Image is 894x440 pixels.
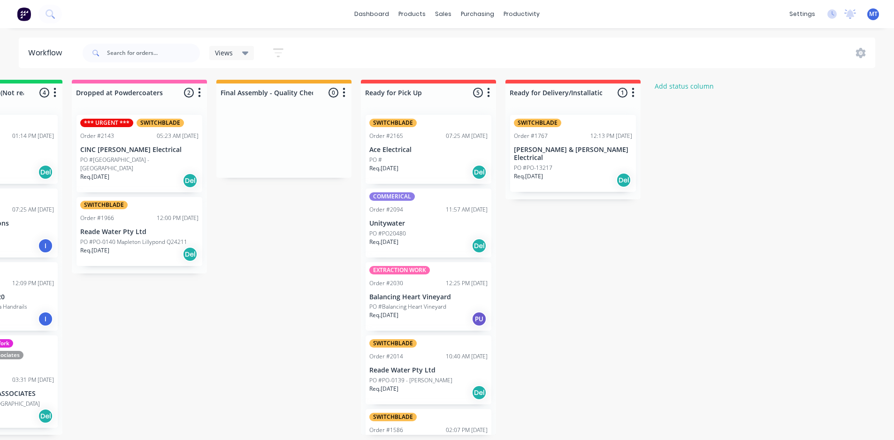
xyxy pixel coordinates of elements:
[369,385,398,393] p: Req. [DATE]
[510,115,636,192] div: SWITCHBLADEOrder #176712:13 PM [DATE][PERSON_NAME] & [PERSON_NAME] ElectricalPO #PO-13217Req.[DAT...
[183,247,198,262] div: Del
[17,7,31,21] img: Factory
[785,7,820,21] div: settings
[369,279,403,288] div: Order #2030
[38,238,53,253] div: I
[472,165,487,180] div: Del
[80,246,109,255] p: Req. [DATE]
[215,48,233,58] span: Views
[80,228,199,236] p: Reade Water Pty Ltd
[590,132,632,140] div: 12:13 PM [DATE]
[38,409,53,424] div: Del
[350,7,394,21] a: dashboard
[472,238,487,253] div: Del
[430,7,456,21] div: sales
[472,311,487,326] div: PU
[369,293,488,301] p: Balancing Heart Vineyard
[616,173,631,188] div: Del
[369,426,403,434] div: Order #1586
[137,119,184,127] div: SWITCHBLADE
[366,189,491,258] div: COMMERICALOrder #209411:57 AM [DATE]UnitywaterPO #PO20480Req.[DATE]Del
[80,238,187,246] p: PO #PO-0140 Mapleton Lillypond Q24211
[369,366,488,374] p: Reade Water Pty Ltd
[369,376,452,385] p: PO #PO-0139 - [PERSON_NAME]
[369,132,403,140] div: Order #2165
[869,10,878,18] span: MT
[157,132,199,140] div: 05:23 AM [DATE]
[369,229,406,238] p: PO #PO20480
[107,44,200,62] input: Search for orders...
[446,132,488,140] div: 07:25 AM [DATE]
[366,262,491,331] div: EXTRACTION WORKOrder #203012:25 PM [DATE]Balancing Heart VineyardPO #Balancing Heart VineyardReq....
[514,132,548,140] div: Order #1767
[28,47,67,59] div: Workflow
[80,146,199,154] p: CINC [PERSON_NAME] Electrical
[80,214,114,222] div: Order #1966
[369,238,398,246] p: Req. [DATE]
[394,7,430,21] div: products
[80,156,199,173] p: PO #[GEOGRAPHIC_DATA] - [GEOGRAPHIC_DATA]
[369,119,417,127] div: SWITCHBLADE
[514,172,543,181] p: Req. [DATE]
[369,192,415,201] div: COMMERICAL
[12,132,54,140] div: 01:14 PM [DATE]
[76,115,202,192] div: *** URGENT ***SWITCHBLADEOrder #214305:23 AM [DATE]CINC [PERSON_NAME] ElectricalPO #[GEOGRAPHIC_D...
[650,80,719,92] button: Add status column
[12,279,54,288] div: 12:09 PM [DATE]
[369,311,398,319] p: Req. [DATE]
[446,352,488,361] div: 10:40 AM [DATE]
[472,385,487,400] div: Del
[369,146,488,154] p: Ace Electrical
[446,426,488,434] div: 02:07 PM [DATE]
[369,303,446,311] p: PO #Balancing Heart Vineyard
[76,197,202,266] div: SWITCHBLADEOrder #196612:00 PM [DATE]Reade Water Pty LtdPO #PO-0140 Mapleton Lillypond Q24211Req....
[157,214,199,222] div: 12:00 PM [DATE]
[12,376,54,384] div: 03:31 PM [DATE]
[514,164,552,172] p: PO #PO-13217
[369,205,403,214] div: Order #2094
[514,119,561,127] div: SWITCHBLADE
[369,339,417,348] div: SWITCHBLADE
[369,352,403,361] div: Order #2014
[369,266,430,274] div: EXTRACTION WORK
[366,335,491,404] div: SWITCHBLADEOrder #201410:40 AM [DATE]Reade Water Pty LtdPO #PO-0139 - [PERSON_NAME]Req.[DATE]Del
[80,132,114,140] div: Order #2143
[369,220,488,228] p: Unitywater
[38,311,53,326] div: I
[38,165,53,180] div: Del
[446,205,488,214] div: 11:57 AM [DATE]
[499,7,544,21] div: productivity
[12,205,54,214] div: 07:25 AM [DATE]
[369,413,417,421] div: SWITCHBLADE
[369,164,398,173] p: Req. [DATE]
[366,115,491,184] div: SWITCHBLADEOrder #216507:25 AM [DATE]Ace ElectricalPO #Req.[DATE]Del
[80,173,109,181] p: Req. [DATE]
[514,146,632,162] p: [PERSON_NAME] & [PERSON_NAME] Electrical
[183,173,198,188] div: Del
[80,201,128,209] div: SWITCHBLADE
[456,7,499,21] div: purchasing
[446,279,488,288] div: 12:25 PM [DATE]
[369,156,382,164] p: PO #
